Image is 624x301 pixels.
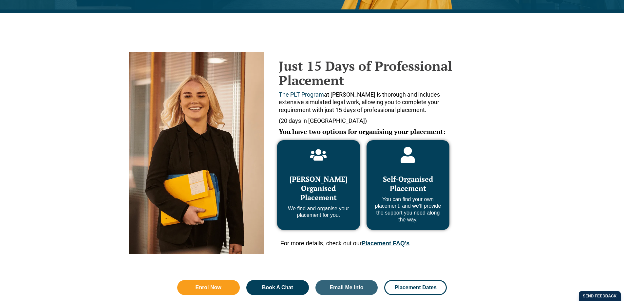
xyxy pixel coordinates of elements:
[279,91,440,113] span: at [PERSON_NAME] is thorough and includes extensive simulated legal work, allowing you to complet...
[280,240,410,247] span: For more details, check out our
[284,205,353,219] p: We find and organise your placement for you.
[290,174,348,202] span: [PERSON_NAME] Organised Placement
[262,285,293,290] span: Book A Chat
[279,57,452,89] strong: Just 15 Days of Professional Placement
[279,91,324,98] a: The PLT Program
[279,117,367,124] span: (20 days in [GEOGRAPHIC_DATA])
[330,285,363,290] span: Email Me Info
[362,240,409,247] a: Placement FAQ’s
[373,196,443,223] p: You can find your own placement, and we’ll provide the support you need along the way.
[196,285,221,290] span: Enrol Now
[177,280,240,295] a: Enrol Now
[246,280,309,295] a: Book A Chat
[395,285,437,290] span: Placement Dates
[384,280,447,295] a: Placement Dates
[383,174,433,193] span: Self-Organised Placement
[315,280,378,295] a: Email Me Info
[279,127,445,136] span: You have two options for organising your placement:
